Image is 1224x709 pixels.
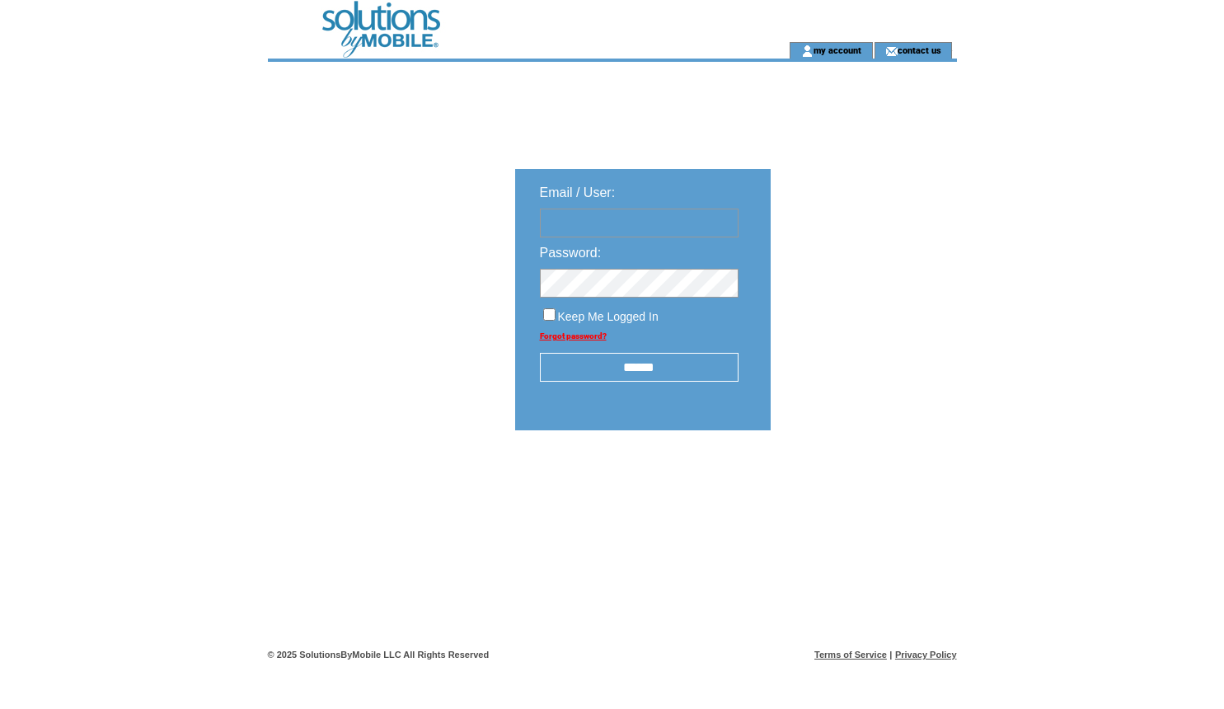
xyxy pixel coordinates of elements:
[801,45,814,58] img: account_icon.gif
[895,650,957,660] a: Privacy Policy
[889,650,892,660] span: |
[818,472,901,492] img: transparent.png
[540,331,607,340] a: Forgot password?
[540,185,616,200] span: Email / User:
[885,45,898,58] img: contact_us_icon.gif
[814,650,887,660] a: Terms of Service
[898,45,941,55] a: contact us
[558,310,659,323] span: Keep Me Logged In
[268,650,490,660] span: © 2025 SolutionsByMobile LLC All Rights Reserved
[540,246,602,260] span: Password:
[814,45,861,55] a: my account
